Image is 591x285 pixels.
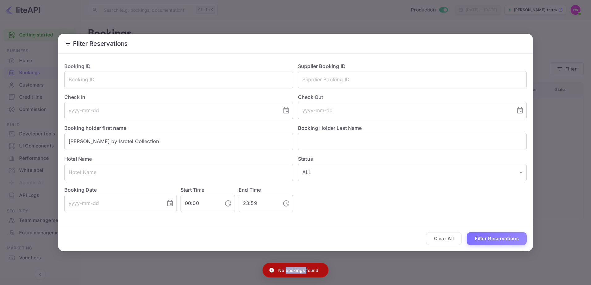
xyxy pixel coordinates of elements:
input: hh:mm [239,195,278,212]
h2: Filter Reservations [58,34,533,53]
label: Booking ID [64,63,91,69]
label: Hotel Name [64,156,92,162]
input: hh:mm [181,195,219,212]
input: yyyy-mm-dd [298,102,511,119]
label: Supplier Booking ID [298,63,346,69]
label: Start Time [181,187,205,193]
label: End Time [239,187,261,193]
div: ALL [298,164,527,181]
p: No bookings found [278,267,318,274]
label: Status [298,155,527,163]
input: Holder Last Name [298,133,527,150]
button: Choose date [280,104,292,117]
label: Check In [64,93,293,101]
input: yyyy-mm-dd [64,195,161,212]
label: Check Out [298,93,527,101]
label: Booking holder first name [64,125,126,131]
button: Filter Reservations [467,232,527,245]
button: Choose time, selected time is 11:59 PM [280,197,292,210]
button: Choose date [164,197,176,210]
input: Supplier Booking ID [298,71,527,88]
button: Choose time, selected time is 12:00 AM [222,197,234,210]
button: Clear All [426,232,462,245]
button: Choose date [514,104,526,117]
input: Hotel Name [64,164,293,181]
label: Booking Holder Last Name [298,125,362,131]
input: Booking ID [64,71,293,88]
input: yyyy-mm-dd [64,102,278,119]
label: Booking Date [64,186,177,194]
input: Holder First Name [64,133,293,150]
